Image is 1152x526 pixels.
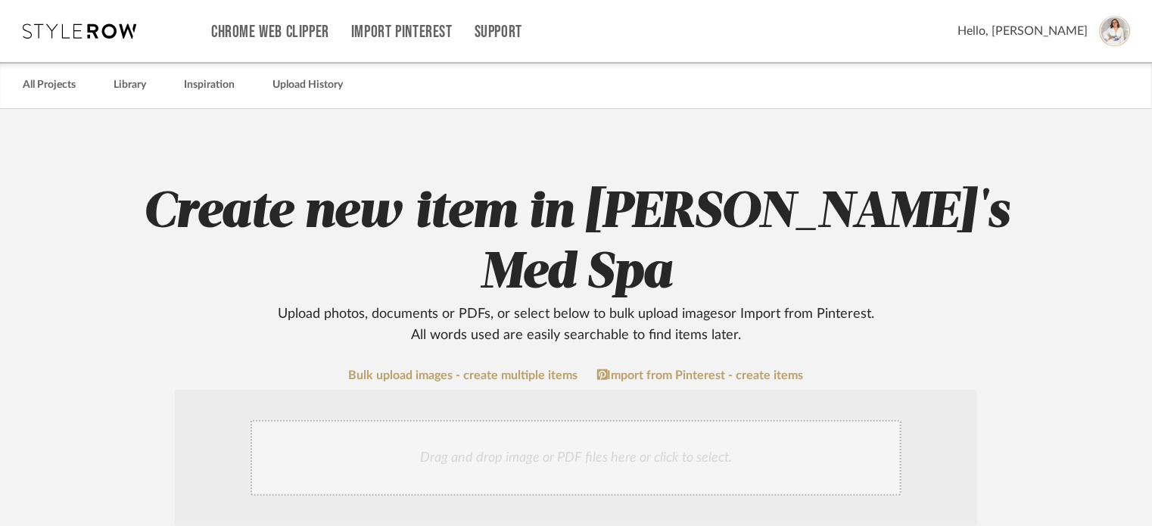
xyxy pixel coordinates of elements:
a: Import Pinterest [351,26,453,39]
span: Hello, [PERSON_NAME] [957,22,1088,40]
a: All Projects [23,75,76,95]
div: Upload photos, documents or PDFs, or select below to bulk upload images or Import from Pinterest ... [266,303,886,346]
h2: Create new item in [PERSON_NAME]'s Med Spa [94,182,1058,346]
a: Chrome Web Clipper [211,26,329,39]
a: Support [475,26,522,39]
a: Import from Pinterest - create items [597,369,804,382]
a: Inspiration [184,75,235,95]
img: avatar [1099,15,1131,47]
a: Library [114,75,146,95]
a: Upload History [272,75,343,95]
a: Bulk upload images - create multiple items [349,369,578,382]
